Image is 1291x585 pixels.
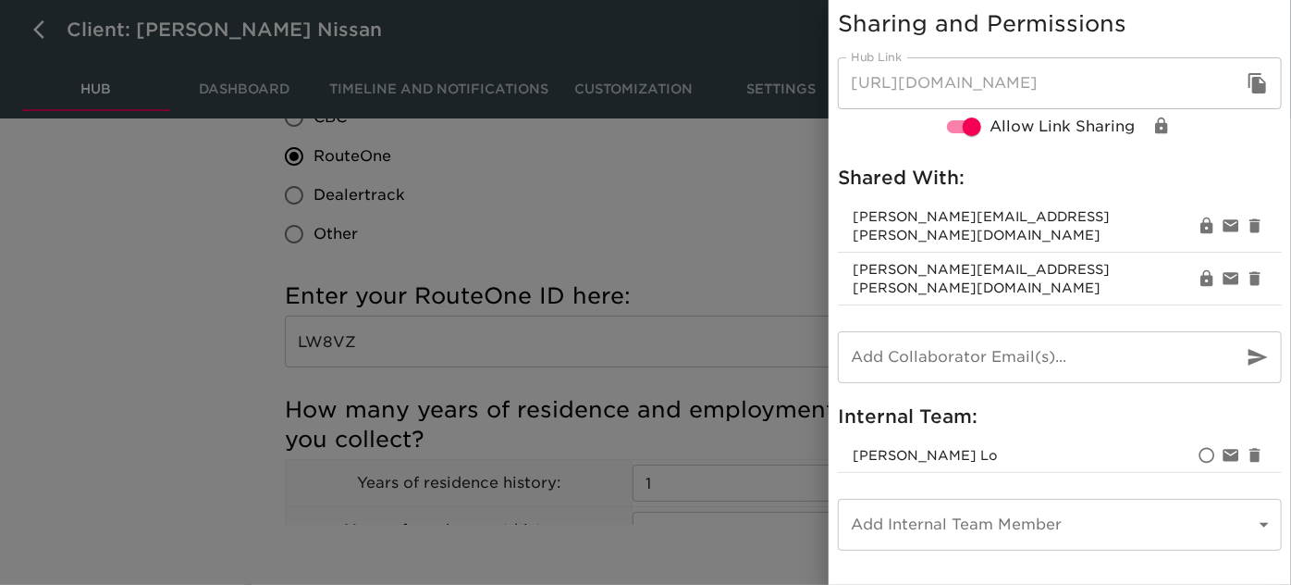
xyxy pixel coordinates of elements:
div: ​ [838,499,1282,551]
h5: Sharing and Permissions [838,9,1282,39]
div: Change View/Edit Permissions for amanda.crookshanks@drivereineke.com [1195,267,1219,291]
div: Remove amanda.crookshanks@drivereineke.com [1243,267,1267,291]
div: Resend invite email to Alex.reineke@drivereineke.com [1219,214,1243,238]
div: Resend invite email to amanda.crookshanks@drivereineke.com [1219,267,1243,291]
div: Change View/Edit Permissions for Alex.reineke@drivereineke.com [1195,214,1219,238]
div: Remove kevin.lo@roadster.com [1243,443,1267,467]
h6: Internal Team: [838,402,1282,431]
span: [PERSON_NAME][EMAIL_ADDRESS][PERSON_NAME][DOMAIN_NAME] [853,260,1195,297]
div: Change View/Edit Permissions for Link Share [1150,114,1174,138]
span: kevin.lo@roadster.com [853,448,998,463]
h6: Shared With: [838,163,1282,193]
div: Remove Alex.reineke@drivereineke.com [1243,214,1267,238]
span: [PERSON_NAME][EMAIL_ADDRESS][PERSON_NAME][DOMAIN_NAME] [853,207,1195,244]
div: Set as primay account owner [1195,443,1219,467]
span: Allow Link Sharing [990,116,1135,138]
div: Disable notifications for kevin.lo@roadster.com [1219,443,1243,467]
